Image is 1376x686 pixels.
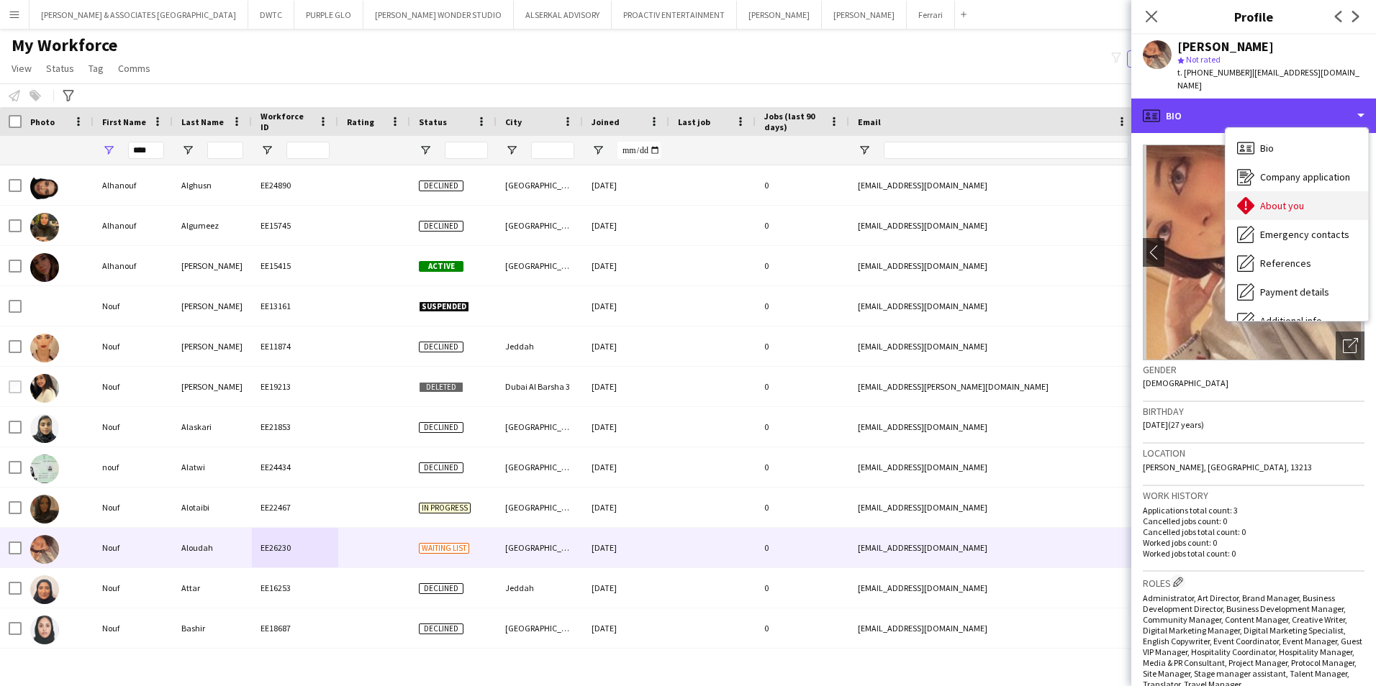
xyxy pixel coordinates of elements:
div: Attar [173,568,252,608]
div: [EMAIL_ADDRESS][DOMAIN_NAME] [849,447,1137,487]
span: First Name [102,116,146,127]
div: [DATE] [583,367,669,406]
div: Nouf [94,286,173,326]
h3: Gender [1143,363,1364,376]
div: EE18687 [252,608,338,648]
span: Declined [419,180,463,191]
div: [DATE] [583,528,669,567]
span: Bio [1260,142,1274,155]
div: 0 [756,568,849,608]
button: PROACTIV ENTERTAINMENT [612,1,737,29]
a: View [6,59,37,78]
span: [PERSON_NAME], [GEOGRAPHIC_DATA], 13213 [1143,462,1312,472]
span: Declined [419,583,463,594]
div: Bio [1226,134,1368,163]
span: About you [1260,199,1304,212]
span: Payment details [1260,285,1329,298]
div: EE24890 [252,165,338,205]
button: Open Filter Menu [858,144,871,157]
div: Nouf [94,488,173,527]
div: Nouf [94,326,173,366]
button: Open Filter Menu [181,144,194,157]
div: EE16253 [252,568,338,608]
span: Workforce ID [261,111,312,132]
div: Open photos pop-in [1336,331,1364,360]
input: City Filter Input [531,142,574,159]
div: Alotaibi [173,488,252,527]
span: Jobs (last 90 days) [764,111,823,132]
img: Crew avatar or photo [1143,145,1364,360]
div: Emergency contacts [1226,220,1368,249]
div: [EMAIL_ADDRESS][DOMAIN_NAME] [849,407,1137,447]
div: 0 [756,326,849,366]
div: 0 [756,407,849,447]
div: Algumeez [173,206,252,245]
p: Cancelled jobs count: 0 [1143,516,1364,526]
div: [DATE] [583,286,669,326]
button: [PERSON_NAME] WONDER STUDIO [363,1,514,29]
button: Open Filter Menu [261,144,273,157]
img: Nouf Alansari [30,374,59,403]
div: Nouf [94,608,173,648]
span: Suspended [419,301,469,312]
img: Nouf Alansari [30,334,59,362]
a: Status [40,59,80,78]
img: Nouf Aloudah [30,535,59,564]
div: EE15415 [252,246,338,285]
div: [DATE] [583,407,669,447]
span: Waiting list [419,543,469,554]
div: [DATE] [583,165,669,205]
div: [GEOGRAPHIC_DATA] [497,407,583,447]
input: Row Selection is disabled for this row (unchecked) [9,380,22,393]
span: Declined [419,462,463,473]
span: Comms [118,62,150,75]
input: Last Name Filter Input [207,142,243,159]
input: Email Filter Input [884,142,1128,159]
div: [PERSON_NAME] [173,367,252,406]
span: Rating [347,116,374,127]
h3: Profile [1131,7,1376,26]
button: Open Filter Menu [505,144,518,157]
button: Everyone5,819 [1127,50,1199,68]
div: EE24434 [252,447,338,487]
span: Status [419,116,447,127]
button: [PERSON_NAME] & ASSOCIATES [GEOGRAPHIC_DATA] [30,1,248,29]
span: Not rated [1186,54,1221,65]
div: [GEOGRAPHIC_DATA] [497,608,583,648]
div: Payment details [1226,278,1368,306]
span: | [EMAIL_ADDRESS][DOMAIN_NAME] [1177,67,1359,91]
div: [EMAIL_ADDRESS][DOMAIN_NAME] [849,568,1137,608]
div: About you [1226,191,1368,220]
div: EE11874 [252,326,338,366]
span: Last job [678,116,710,127]
div: [DATE] [583,447,669,487]
div: 0 [756,528,849,567]
img: Nouf Alotaibi [30,495,59,523]
div: Dubai Al Barsha 3 [497,367,583,406]
div: [DATE] [583,488,669,527]
div: [EMAIL_ADDRESS][DOMAIN_NAME] [849,206,1137,245]
input: Joined Filter Input [617,142,661,159]
div: 0 [756,286,849,326]
div: [GEOGRAPHIC_DATA] [497,528,583,567]
span: Deleted [419,382,463,393]
button: Open Filter Menu [419,144,432,157]
a: Comms [112,59,156,78]
div: [EMAIL_ADDRESS][PERSON_NAME][DOMAIN_NAME] [849,367,1137,406]
span: Status [46,62,74,75]
div: Alghusn [173,165,252,205]
div: [EMAIL_ADDRESS][DOMAIN_NAME] [849,528,1137,567]
h3: Birthday [1143,405,1364,418]
div: [GEOGRAPHIC_DATA] [497,165,583,205]
div: EE19213 [252,367,338,406]
div: [DATE] [583,326,669,366]
p: Worked jobs total count: 0 [1143,548,1364,559]
span: Declined [419,623,463,634]
div: EE21853 [252,407,338,447]
button: [PERSON_NAME] [822,1,907,29]
span: Last Name [181,116,224,127]
button: Ferrari [907,1,955,29]
h3: Roles [1143,575,1364,590]
span: t. [PHONE_NUMBER] [1177,67,1252,78]
input: First Name Filter Input [128,142,164,159]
